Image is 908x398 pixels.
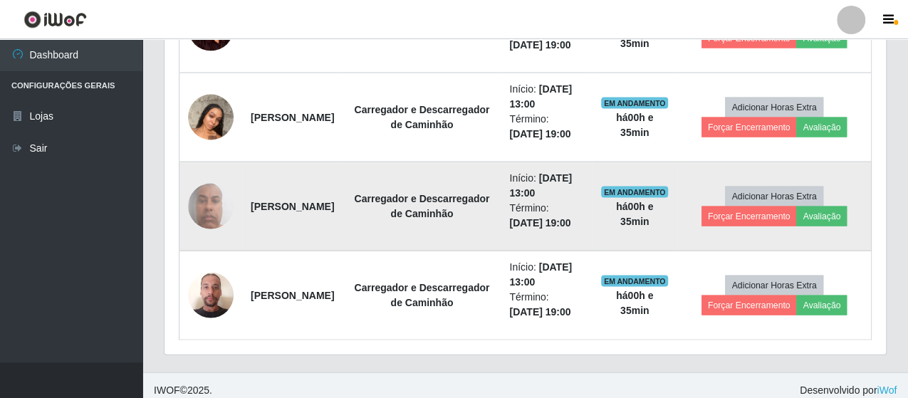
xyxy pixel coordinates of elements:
[188,175,234,236] img: 1755042755661.jpeg
[796,117,847,137] button: Avaliação
[251,200,334,211] strong: [PERSON_NAME]
[188,86,234,147] img: 1752074696514.jpeg
[616,289,653,315] strong: há 00 h e 35 min
[354,103,489,130] strong: Carregador e Descarregador de Caminhão
[800,382,897,397] span: Desenvolvido por
[601,275,669,286] span: EM ANDAMENTO
[509,170,583,200] li: Início:
[509,259,583,289] li: Início:
[509,127,570,139] time: [DATE] 19:00
[154,382,212,397] span: © 2025 .
[601,97,669,108] span: EM ANDAMENTO
[354,192,489,219] strong: Carregador e Descarregador de Caminhão
[701,206,797,226] button: Forçar Encerramento
[725,275,823,295] button: Adicionar Horas Extra
[251,289,334,300] strong: [PERSON_NAME]
[509,38,570,50] time: [DATE] 19:00
[188,264,234,325] img: 1755778947214.jpeg
[701,117,797,137] button: Forçar Encerramento
[877,384,897,395] a: iWof
[796,206,847,226] button: Avaliação
[796,295,847,315] button: Avaliação
[601,186,669,197] span: EM ANDAMENTO
[509,81,583,111] li: Início:
[509,172,572,198] time: [DATE] 13:00
[725,186,823,206] button: Adicionar Horas Extra
[509,83,572,109] time: [DATE] 13:00
[251,111,334,122] strong: [PERSON_NAME]
[509,216,570,228] time: [DATE] 19:00
[725,97,823,117] button: Adicionar Horas Extra
[509,261,572,287] time: [DATE] 13:00
[24,11,87,28] img: CoreUI Logo
[616,200,653,226] strong: há 00 h e 35 min
[154,384,180,395] span: IWOF
[509,111,583,141] li: Término:
[616,111,653,137] strong: há 00 h e 35 min
[701,295,797,315] button: Forçar Encerramento
[509,200,583,230] li: Término:
[616,22,653,48] strong: há 00 h e 35 min
[509,305,570,317] time: [DATE] 19:00
[354,281,489,308] strong: Carregador e Descarregador de Caminhão
[509,289,583,319] li: Término:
